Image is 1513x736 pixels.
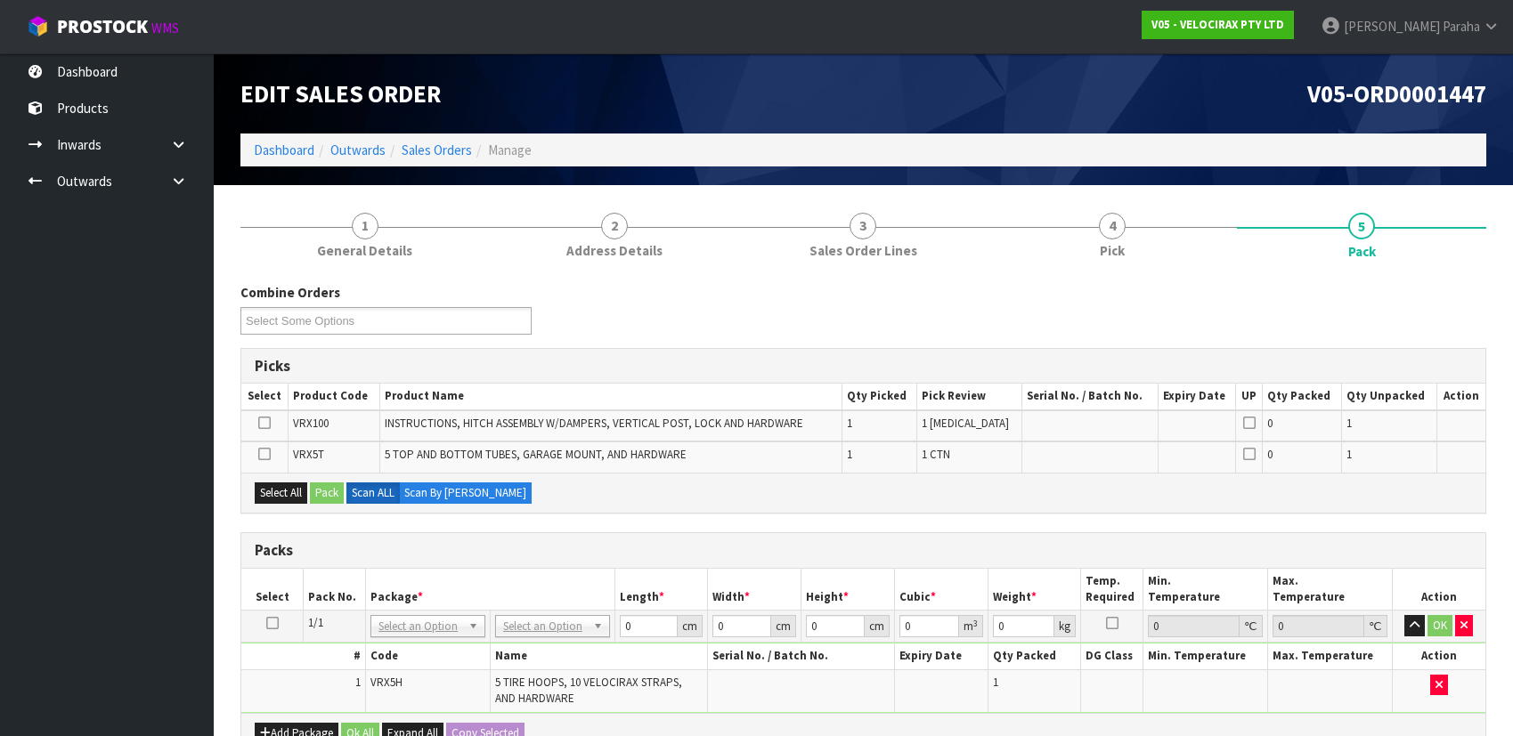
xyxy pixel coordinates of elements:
div: cm [865,615,890,637]
th: UP [1236,384,1263,409]
th: Select [241,569,304,611]
th: Length [614,569,708,611]
span: Edit Sales Order [240,78,441,109]
h3: Packs [255,542,1472,559]
span: 1 [847,447,852,462]
span: [PERSON_NAME] [1344,18,1440,35]
div: cm [678,615,703,637]
th: Action [1392,643,1485,669]
th: Qty Unpacked [1341,384,1436,409]
span: 1/1 [308,615,323,630]
th: Cubic [894,569,988,611]
th: Temp. Required [1081,569,1143,611]
th: Code [366,643,491,669]
span: Manage [488,142,532,158]
span: VRX5T [293,447,324,462]
label: Scan By [PERSON_NAME] [399,482,532,504]
span: 1 [993,675,998,690]
span: VRX100 [293,416,329,431]
th: Serial No. / Batch No. [1022,384,1158,409]
span: 1 [847,416,852,431]
a: Outwards [330,142,386,158]
sup: 3 [973,618,978,629]
span: Select an Option [378,616,461,637]
th: Package [366,569,614,611]
div: m [959,615,983,637]
th: Pick Review [917,384,1022,409]
th: Qty Packed [1263,384,1342,409]
th: # [241,643,366,669]
div: ℃ [1240,615,1263,637]
button: Select All [255,482,307,504]
th: Width [708,569,801,611]
span: 2 [601,213,628,239]
span: Select an Option [503,616,586,637]
span: 1 [352,213,378,239]
div: ℃ [1364,615,1387,637]
span: 1 CTN [922,447,950,462]
th: Expiry Date [1158,384,1236,409]
small: WMS [151,20,179,36]
span: 1 [1346,447,1352,462]
strong: V05 - VELOCIRAX PTY LTD [1151,17,1284,32]
label: Combine Orders [240,283,340,302]
span: Sales Order Lines [809,241,917,260]
span: Paraha [1443,18,1480,35]
span: 5 TOP AND BOTTOM TUBES, GARAGE MOUNT, AND HARDWARE [385,447,687,462]
th: Product Name [379,384,842,409]
span: Pick [1100,241,1125,260]
th: Qty Packed [988,643,1081,669]
h3: Picks [255,358,1472,375]
a: Sales Orders [402,142,472,158]
span: 1 [MEDICAL_DATA] [922,416,1009,431]
th: Action [1392,569,1485,611]
span: 1 [1346,416,1352,431]
span: 5 TIRE HOOPS, 10 VELOCIRAX STRAPS, AND HARDWARE [495,675,682,706]
th: Action [1436,384,1485,409]
th: Min. Temperature [1143,643,1268,669]
th: Height [801,569,895,611]
th: DG Class [1081,643,1143,669]
th: Max. Temperature [1267,643,1392,669]
span: Pack [1348,242,1376,261]
th: Pack No. [304,569,366,611]
span: ProStock [57,15,148,38]
div: kg [1054,615,1076,637]
th: Min. Temperature [1143,569,1268,611]
button: Pack [310,482,344,504]
th: Weight [988,569,1081,611]
span: 3 [850,213,876,239]
span: INSTRUCTIONS, HITCH ASSEMBLY W/DAMPERS, VERTICAL POST, LOCK AND HARDWARE [385,416,803,431]
th: Product Code [288,384,379,409]
th: Expiry Date [894,643,988,669]
a: V05 - VELOCIRAX PTY LTD [1142,11,1294,39]
label: Scan ALL [346,482,400,504]
th: Max. Temperature [1267,569,1392,611]
span: 5 [1348,213,1375,239]
span: V05-ORD0001447 [1307,78,1486,109]
a: Dashboard [254,142,314,158]
span: 0 [1267,416,1273,431]
span: 0 [1267,447,1273,462]
span: Address Details [566,241,663,260]
th: Qty Picked [842,384,917,409]
th: Select [241,384,288,409]
th: Name [490,643,707,669]
span: General Details [317,241,412,260]
th: Serial No. / Batch No. [708,643,895,669]
span: 4 [1099,213,1126,239]
button: OK [1428,615,1452,636]
span: 1 [355,675,361,690]
img: cube-alt.png [27,15,49,37]
div: cm [771,615,796,637]
span: VRX5H [370,675,403,690]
